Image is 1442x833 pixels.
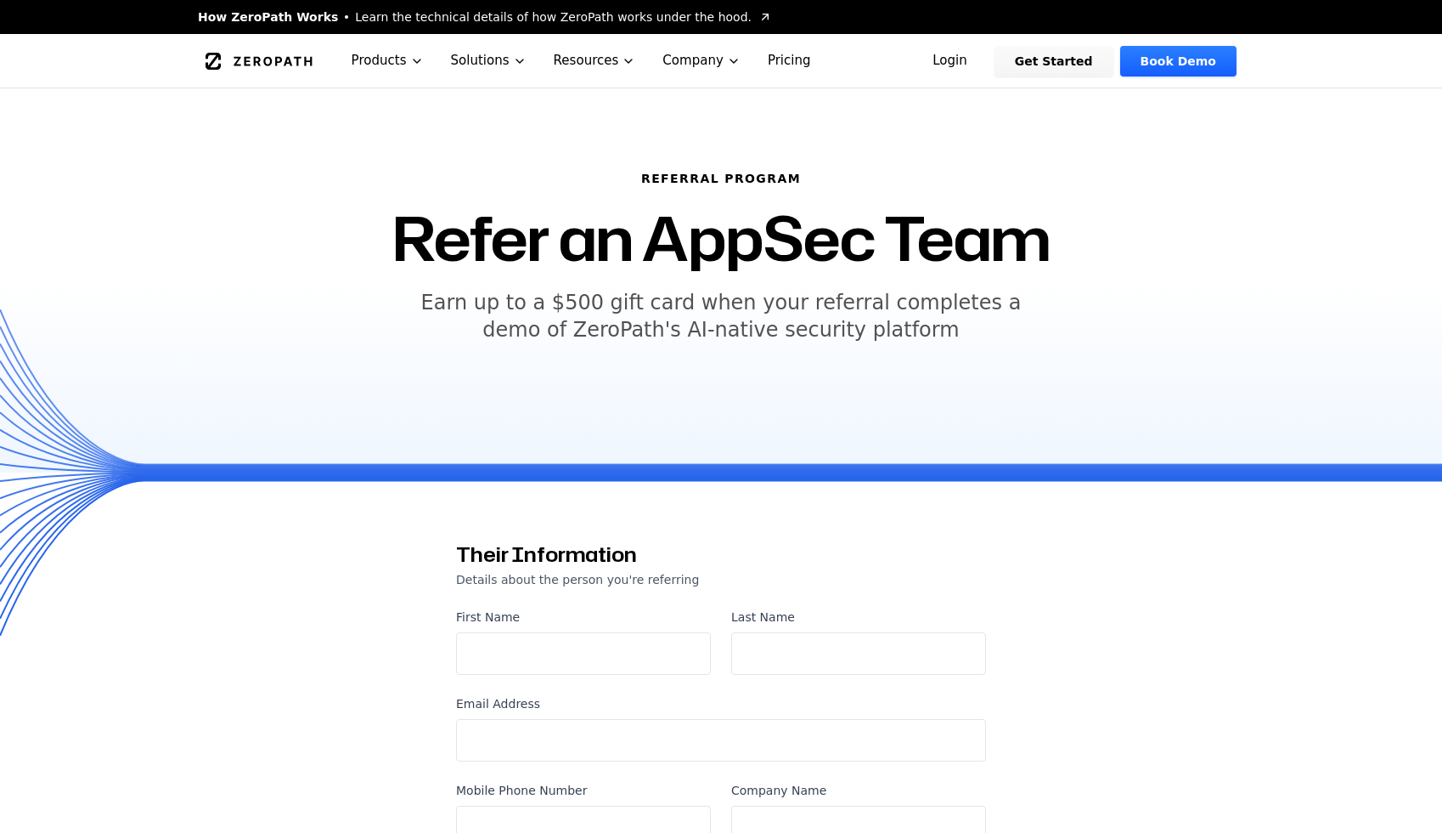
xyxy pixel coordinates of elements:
a: Pricing [754,34,825,88]
a: How ZeroPath WorksLearn the technical details of how ZeroPath works under the hood. [198,8,772,25]
button: Resources [540,34,650,88]
nav: Global [177,34,1265,88]
button: Company [649,34,754,88]
span: How ZeroPath Works [198,8,338,25]
a: Book Demo [1120,46,1236,76]
h3: Their Information [456,541,986,568]
h6: REFERRAL PROGRAM [392,170,1049,187]
span: Learn the technical details of how ZeroPath works under the hood. [355,8,752,25]
label: Last Name [731,609,986,626]
label: Email Address [456,695,986,712]
p: Details about the person you're referring [456,571,986,588]
a: Get Started [994,46,1113,76]
label: First Name [456,609,711,626]
h5: Earn up to a $500 gift card when your referral completes a demo of ZeroPath's AI-native security ... [395,289,1047,343]
h1: Refer an AppSec Team [392,207,1049,269]
label: Company Name [731,782,986,799]
button: Solutions [437,34,540,88]
a: Login [912,46,988,76]
button: Products [338,34,437,88]
label: Mobile Phone Number [456,782,711,799]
